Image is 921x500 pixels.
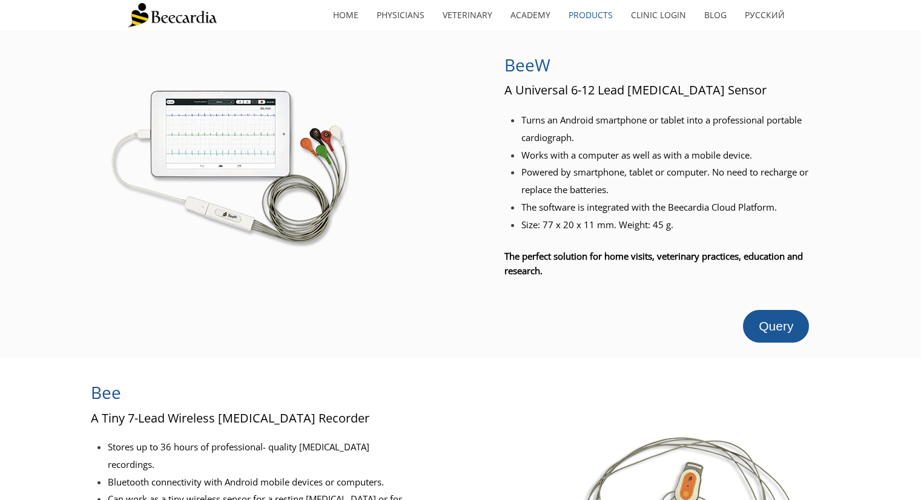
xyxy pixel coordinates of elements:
[128,3,217,27] img: Beecardia
[91,410,369,426] span: A Tiny 7-Lead Wireless [MEDICAL_DATA] Recorder
[324,1,368,29] a: home
[743,310,809,342] a: Query
[501,1,560,29] a: Academy
[434,1,501,29] a: Veterinary
[108,476,384,488] span: Bluetooth connectivity with Android mobile devices or computers.
[504,53,550,76] span: BeeW
[521,114,802,143] span: Turns an Android smartphone or tablet into a professional portable cardiograph.
[736,1,794,29] a: Русский
[108,441,369,470] span: Stores up to 36 hours of professional- quality [MEDICAL_DATA] recordings.
[622,1,695,29] a: Clinic Login
[759,319,793,333] span: Query
[91,381,121,404] span: Bee
[521,166,808,196] span: Powered by smartphone, tablet or computer. No need to recharge or replace the batteries.
[368,1,434,29] a: Physicians
[504,82,767,98] span: A Universal 6-12 Lead [MEDICAL_DATA] Sensor
[504,250,803,277] span: The perfect solution for home visits, veterinary practices, education and research.
[695,1,736,29] a: Blog
[521,219,673,231] span: Size: 77 x 20 x 11 mm. Weight: 45 g.
[521,149,752,161] span: Works with a computer as well as with a mobile device.
[521,201,777,213] span: The software is integrated with the Beecardia Cloud Platform.
[560,1,622,29] a: Products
